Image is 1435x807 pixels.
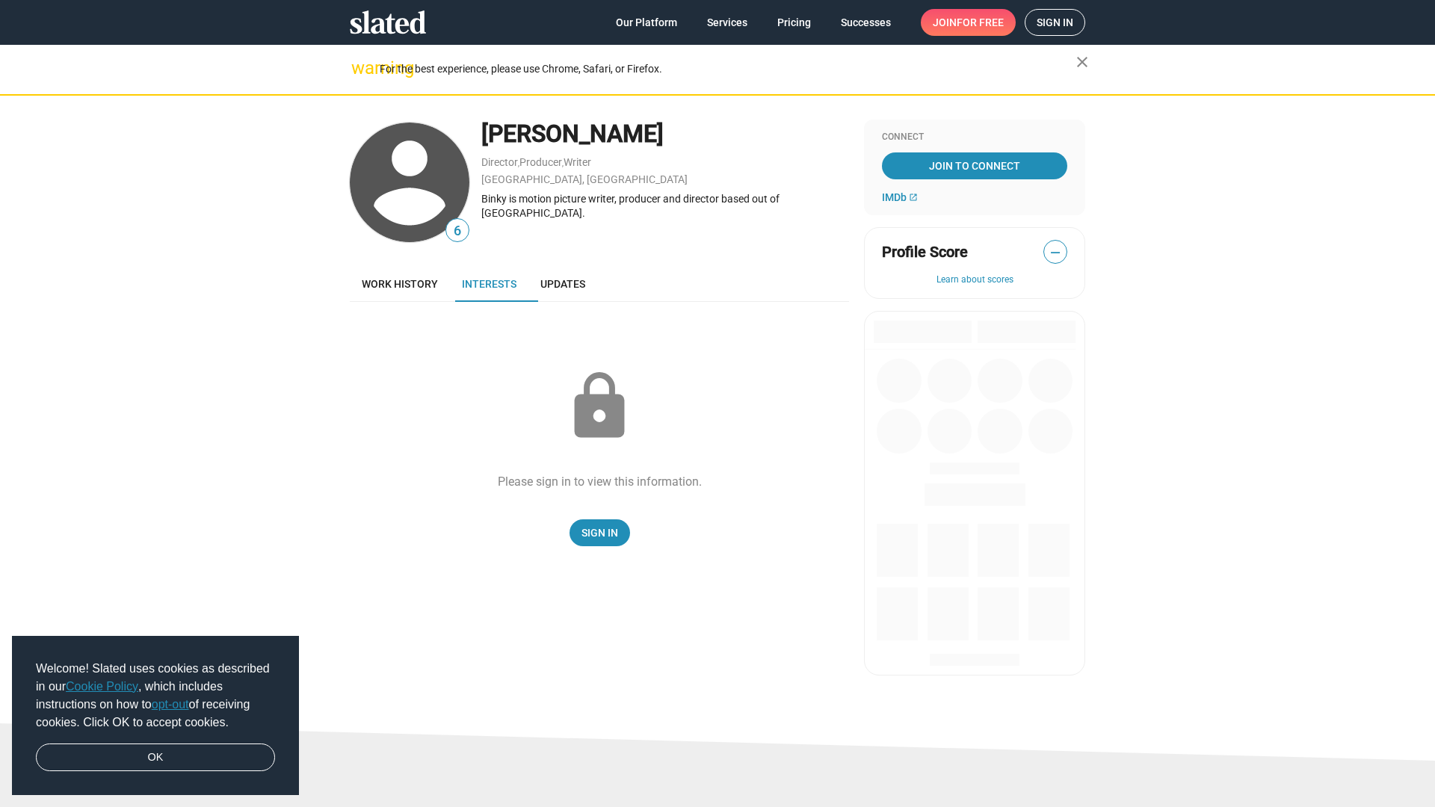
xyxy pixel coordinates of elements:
[829,9,903,36] a: Successes
[518,159,519,167] span: ,
[450,266,528,302] a: Interests
[362,278,438,290] span: Work history
[481,173,688,185] a: [GEOGRAPHIC_DATA], [GEOGRAPHIC_DATA]
[528,266,597,302] a: Updates
[1025,9,1085,36] a: Sign in
[882,191,907,203] span: IMDb
[882,152,1067,179] a: Join To Connect
[885,152,1064,179] span: Join To Connect
[564,156,591,168] a: Writer
[519,156,562,168] a: Producer
[562,369,637,444] mat-icon: lock
[540,278,585,290] span: Updates
[570,519,630,546] a: Sign In
[957,9,1004,36] span: for free
[777,9,811,36] span: Pricing
[909,193,918,202] mat-icon: open_in_new
[695,9,759,36] a: Services
[380,59,1076,79] div: For the best experience, please use Chrome, Safari, or Firefox.
[616,9,677,36] span: Our Platform
[882,242,968,262] span: Profile Score
[12,636,299,796] div: cookieconsent
[1044,243,1067,262] span: —
[882,132,1067,143] div: Connect
[36,660,275,732] span: Welcome! Slated uses cookies as described in our , which includes instructions on how to of recei...
[1073,53,1091,71] mat-icon: close
[921,9,1016,36] a: Joinfor free
[462,278,516,290] span: Interests
[604,9,689,36] a: Our Platform
[933,9,1004,36] span: Join
[562,159,564,167] span: ,
[498,474,702,489] div: Please sign in to view this information.
[481,118,849,150] div: [PERSON_NAME]
[152,698,189,711] a: opt-out
[581,519,618,546] span: Sign In
[765,9,823,36] a: Pricing
[882,274,1067,286] button: Learn about scores
[351,59,369,77] mat-icon: warning
[882,191,918,203] a: IMDb
[841,9,891,36] span: Successes
[36,743,275,772] a: dismiss cookie message
[350,266,450,302] a: Work history
[1037,10,1073,35] span: Sign in
[707,9,747,36] span: Services
[481,192,849,220] div: Binky is motion picture writer, producer and director based out of [GEOGRAPHIC_DATA].
[66,680,138,693] a: Cookie Policy
[446,221,469,241] span: 6
[481,156,518,168] a: Director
